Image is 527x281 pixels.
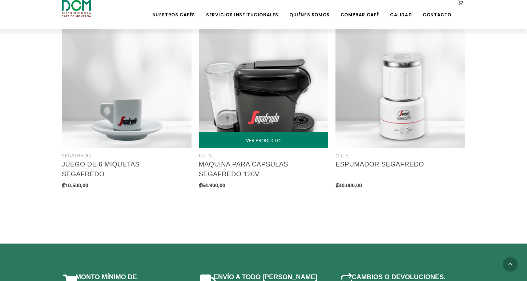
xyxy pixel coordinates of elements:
[199,19,329,148] img: Shop product image!
[202,1,283,18] a: Servicios Institucionales
[335,161,424,168] a: ESPUMADOR SEGAFREDO
[386,1,416,18] a: Calidad
[62,182,88,189] b: ₡10.500,00
[148,1,200,18] a: Nuestros Cafés
[199,182,225,189] b: ₡64.900,00
[199,132,329,148] a: VER PRODUCTO
[335,151,465,160] div: O.C.S.
[336,1,383,18] a: Comprar Café
[62,151,192,160] div: SEGAFREDO
[62,161,140,178] a: JUEGO DE 6 MIQUETAS SEGAFREDO
[335,182,362,189] b: ₡40.000,00
[62,19,192,148] img: Shop product image!
[418,1,456,18] a: Contacto
[199,161,288,178] a: MÁQUINA PARA CAPSULAS SEGAFREDO 120V
[335,19,465,148] img: Shop product image!
[285,1,334,18] a: Quiénes Somos
[199,151,329,160] div: O.C.S.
